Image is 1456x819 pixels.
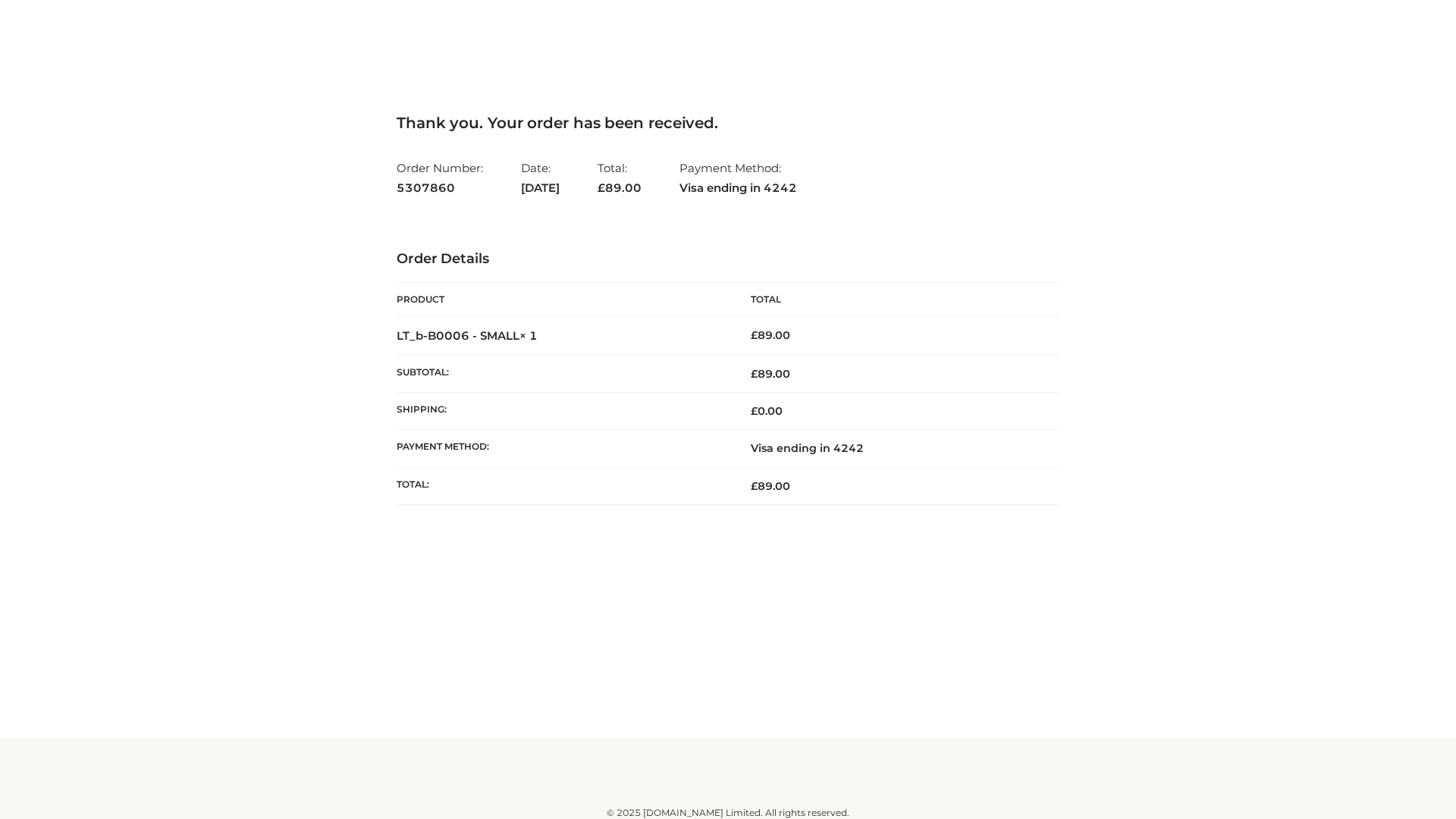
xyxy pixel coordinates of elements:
td: Visa ending in 4242 [728,430,1059,467]
li: Date: [521,155,560,201]
span: 89.00 [751,367,790,381]
strong: [DATE] [521,178,560,198]
th: Payment method: [397,430,728,467]
strong: Visa ending in 4242 [679,178,797,198]
span: £ [751,404,758,418]
span: £ [751,367,758,381]
strong: 5307860 [397,178,483,198]
span: £ [598,180,605,195]
h3: Order Details [397,251,1059,268]
th: Total [728,283,1059,317]
h3: Thank you. Your order has been received. [397,114,1059,132]
th: Product [397,283,728,317]
li: Total: [598,155,642,201]
th: Subtotal: [397,355,728,392]
span: 89.00 [751,479,790,493]
th: Shipping: [397,393,728,430]
th: Total: [397,467,728,504]
span: £ [751,328,758,342]
li: Order Number: [397,155,483,201]
li: Payment Method: [679,155,797,201]
span: £ [751,479,758,493]
bdi: 89.00 [751,328,790,342]
span: 89.00 [598,180,642,195]
strong: LT_b-B0006 - SMALL [397,328,538,343]
bdi: 0.00 [751,404,783,418]
strong: × 1 [519,328,538,343]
